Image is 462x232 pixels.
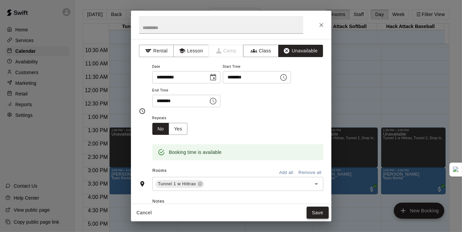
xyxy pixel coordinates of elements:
[152,196,323,207] span: Notes
[173,45,208,57] button: Lesson
[152,123,169,135] button: No
[453,167,459,173] img: Detect Auto
[277,71,290,84] button: Choose time, selected time is 12:00 PM
[152,123,188,135] div: outlined button group
[152,86,220,95] span: End Time
[206,94,220,108] button: Choose time, selected time is 1:30 PM
[278,45,323,57] button: Unavailable
[152,168,167,173] span: Rooms
[139,108,146,114] svg: Timing
[315,19,327,31] button: Close
[206,71,220,84] button: Choose date, selected date is Aug 10, 2025
[169,123,187,135] button: Yes
[307,207,329,219] button: Save
[134,207,155,219] button: Cancel
[155,181,199,187] span: Tunnel 1 w Hittrax
[243,45,278,57] button: Class
[139,181,146,187] svg: Rooms
[223,62,291,71] span: Start Time
[209,45,244,57] span: Camps can only be created in the Services page
[139,45,174,57] button: Rental
[152,62,220,71] span: Date
[169,146,222,158] div: Booking time is available
[297,168,323,178] button: Remove all
[276,168,297,178] button: Add all
[312,179,321,189] button: Open
[152,114,193,123] span: Repeats
[155,180,204,188] div: Tunnel 1 w Hittrax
